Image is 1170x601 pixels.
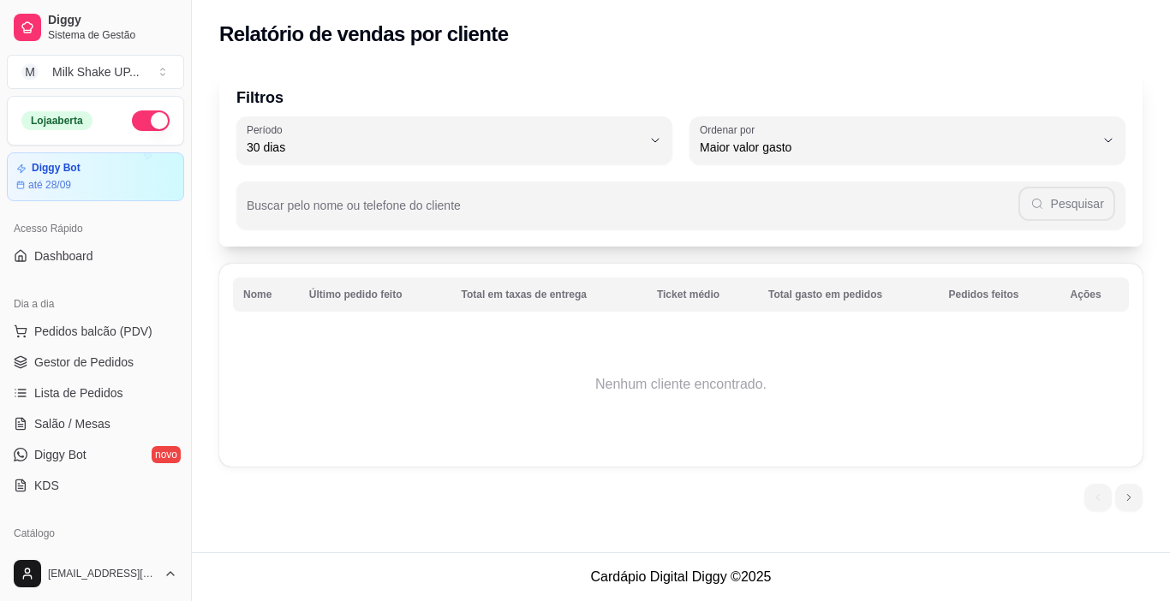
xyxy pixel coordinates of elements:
label: Ordenar por [700,122,761,137]
span: Salão / Mesas [34,415,110,432]
button: Select a team [7,55,184,89]
a: Lista de Pedidos [7,379,184,407]
div: Dia a dia [7,290,184,318]
span: Diggy [48,13,177,28]
span: Sistema de Gestão [48,28,177,42]
th: Nome [233,277,299,312]
span: Gestor de Pedidos [34,354,134,371]
label: Período [247,122,288,137]
span: 30 dias [247,139,642,156]
button: [EMAIL_ADDRESS][DOMAIN_NAME] [7,553,184,594]
button: Pedidos balcão (PDV) [7,318,184,345]
div: Milk Shake UP ... [52,63,140,80]
li: next page button [1115,484,1143,511]
a: Gestor de Pedidos [7,348,184,376]
div: Catálogo [7,520,184,547]
span: Pedidos balcão (PDV) [34,323,152,340]
a: KDS [7,472,184,499]
th: Ações [1060,277,1129,312]
h2: Relatório de vendas por cliente [219,21,509,48]
a: Diggy Botnovo [7,441,184,468]
span: Dashboard [34,247,93,265]
p: Filtros [236,86,1125,110]
span: KDS [34,477,59,494]
th: Ticket médio [647,277,758,312]
span: [EMAIL_ADDRESS][DOMAIN_NAME] [48,567,157,580]
a: Diggy Botaté 28/09 [7,152,184,201]
th: Total em taxas de entrega [451,277,647,312]
td: Nenhum cliente encontrado. [233,316,1129,453]
span: Diggy Bot [34,446,87,463]
div: Acesso Rápido [7,215,184,242]
span: Lista de Pedidos [34,384,123,402]
th: Total gasto em pedidos [758,277,938,312]
nav: pagination navigation [1076,475,1151,520]
article: Diggy Bot [32,162,81,175]
article: até 28/09 [28,178,71,192]
span: M [21,63,39,80]
span: Maior valor gasto [700,139,1095,156]
button: Período30 dias [236,116,672,164]
button: Alterar Status [132,110,170,131]
a: DiggySistema de Gestão [7,7,184,48]
a: Salão / Mesas [7,410,184,437]
input: Buscar pelo nome ou telefone do cliente [247,204,1018,221]
footer: Cardápio Digital Diggy © 2025 [192,552,1170,601]
th: Último pedido feito [299,277,451,312]
a: Dashboard [7,242,184,270]
th: Pedidos feitos [939,277,1060,312]
div: Loja aberta [21,111,93,130]
button: Ordenar porMaior valor gasto [689,116,1125,164]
